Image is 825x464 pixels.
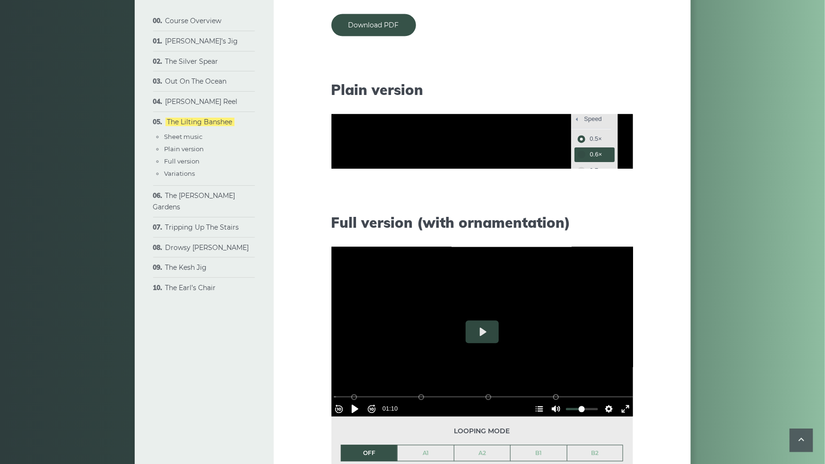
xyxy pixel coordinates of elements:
[165,243,249,252] a: Drowsy [PERSON_NAME]
[165,97,238,106] a: [PERSON_NAME] Reel
[153,191,235,211] a: The [PERSON_NAME] Gardens
[165,263,207,272] a: The Kesh Jig
[331,14,416,36] a: Download PDF
[165,284,216,292] a: The Earl’s Chair
[341,426,624,437] span: Looping mode
[165,133,203,140] a: Sheet music
[165,118,234,126] a: The Lilting Banshee
[454,446,511,462] a: A2
[567,446,623,462] a: B2
[331,215,633,232] h2: Full version (with ornamentation)
[165,145,204,153] a: Plain version
[165,57,218,66] a: The Silver Spear
[511,446,567,462] a: B1
[331,82,633,99] h2: Plain version
[165,157,200,165] a: Full version
[165,170,195,177] a: Variations
[165,37,238,45] a: [PERSON_NAME]’s Jig
[165,77,227,86] a: Out On The Ocean
[165,17,222,25] a: Course Overview
[165,223,239,232] a: Tripping Up The Stairs
[398,446,454,462] a: A1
